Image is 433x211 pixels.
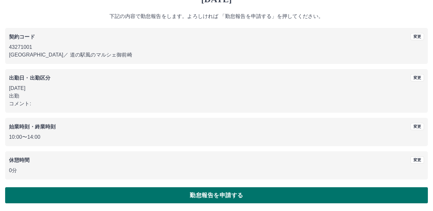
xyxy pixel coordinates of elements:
[9,124,56,129] b: 始業時刻・終業時刻
[9,51,424,59] p: [GEOGRAPHIC_DATA] ／ 道の駅風のマルシェ御前崎
[9,75,50,81] b: 出勤日・出勤区分
[9,92,424,100] p: 出勤
[9,157,30,163] b: 休憩時間
[411,123,424,130] button: 変更
[411,74,424,81] button: 変更
[411,33,424,40] button: 変更
[9,133,424,141] p: 10:00 〜 14:00
[411,156,424,163] button: 変更
[5,13,428,20] p: 下記の内容で勤怠報告をします。よろしければ 「勤怠報告を申請する」を押してください。
[9,167,424,174] p: 0分
[9,43,424,51] p: 43271001
[9,84,424,92] p: [DATE]
[9,34,35,40] b: 契約コード
[9,100,424,108] p: コメント:
[5,187,428,203] button: 勤怠報告を申請する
